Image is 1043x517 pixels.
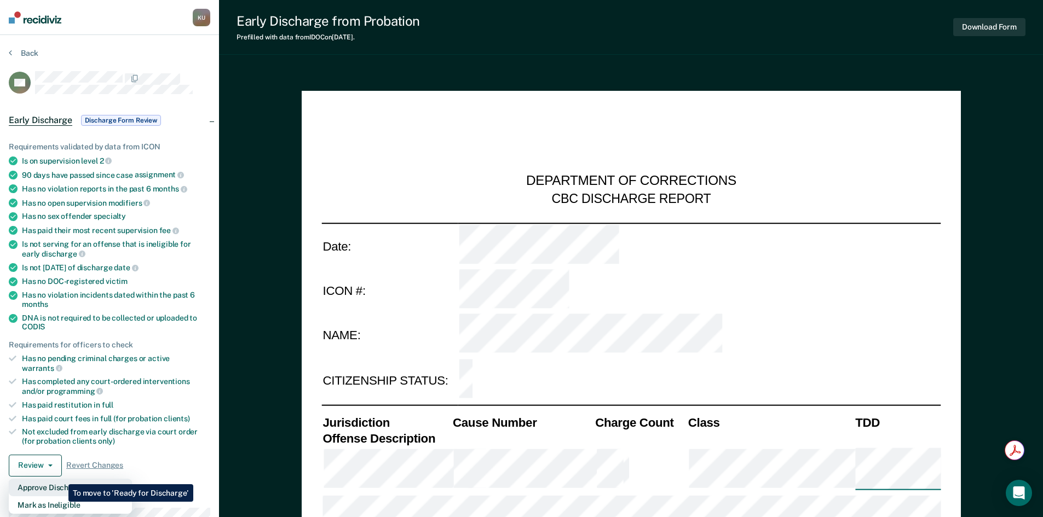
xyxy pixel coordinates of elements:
[164,414,190,423] span: clients)
[22,184,210,194] div: Has no violation reports in the past 6
[321,223,458,268] td: Date:
[321,431,452,446] th: Offense Description
[22,427,210,446] div: Not excluded from early discharge via court order (for probation clients
[953,18,1025,36] button: Download Form
[22,263,210,272] div: Is not [DATE] of discharge
[9,115,72,126] span: Early Discharge
[22,156,210,166] div: Is on supervision level
[22,212,210,221] div: Has no sex offender
[22,225,210,235] div: Has paid their most recent supervision
[22,291,210,309] div: Has no violation incidents dated within the past 6
[321,415,452,431] th: Jurisdiction
[135,170,184,179] span: assignment
[47,387,103,396] span: programming
[98,437,115,445] span: only)
[451,415,593,431] th: Cause Number
[9,340,210,350] div: Requirements for officers to check
[159,226,179,235] span: fee
[22,414,210,423] div: Has paid court fees in full (for probation
[687,415,854,431] th: Class
[22,400,210,410] div: Has paid restitution in
[594,415,687,431] th: Charge Count
[321,313,458,358] td: NAME:
[22,170,210,180] div: 90 days have passed since case
[9,48,38,58] button: Back
[854,415,941,431] th: TDD
[108,199,151,207] span: modifiers
[153,184,187,193] span: months
[22,364,62,373] span: warrants
[193,9,210,26] div: K U
[81,115,161,126] span: Discharge Form Review
[526,173,736,190] div: DEPARTMENT OF CORRECTIONS
[9,455,62,477] button: Review
[237,33,420,41] div: Prefilled with data from IDOC on [DATE] .
[9,496,132,514] button: Mark as Ineligible
[193,9,210,26] button: KU
[22,277,210,286] div: Has no DOC-registered
[237,13,420,29] div: Early Discharge from Probation
[551,190,711,207] div: CBC DISCHARGE REPORT
[66,461,123,470] span: Revert Changes
[22,322,45,331] span: CODIS
[9,11,61,24] img: Recidiviz
[22,313,210,332] div: DNA is not required to be collected or uploaded to
[9,479,132,496] button: Approve Discharge and Forms
[321,358,458,403] td: CITIZENSHIP STATUS:
[42,249,85,258] span: discharge
[321,268,458,313] td: ICON #:
[94,212,126,220] span: specialty
[100,156,112,165] span: 2
[114,263,138,272] span: date
[22,354,210,373] div: Has no pending criminal charges or active
[106,277,128,286] span: victim
[102,400,113,409] span: full
[9,142,210,152] div: Requirements validated by data from ICON
[22,240,210,258] div: Is not serving for an offense that is ineligible for early
[1006,480,1032,506] div: Open Intercom Messenger
[22,377,210,396] div: Has completed any court-ordered interventions and/or
[22,300,48,309] span: months
[22,198,210,208] div: Has no open supervision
